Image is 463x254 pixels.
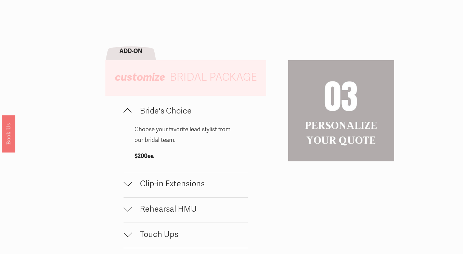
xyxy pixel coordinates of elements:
[119,48,142,55] strong: ADD-ON
[132,229,248,239] span: Touch Ups
[124,124,248,172] div: Bride's Choice
[124,99,248,124] button: Bride's Choice
[124,172,248,197] button: Clip-in Extensions
[134,124,237,145] p: Choose your favorite lead stylist from our bridal team.
[124,223,248,248] button: Touch Ups
[132,179,248,189] span: Clip-in Extensions
[124,198,248,223] button: Rehearsal HMU
[132,204,248,214] span: Rehearsal HMU
[134,152,154,160] strong: $200ea
[170,71,257,84] span: BRIDAL PACKAGE
[115,70,165,84] em: customize
[132,106,248,116] span: Bride's Choice
[2,115,15,152] a: Book Us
